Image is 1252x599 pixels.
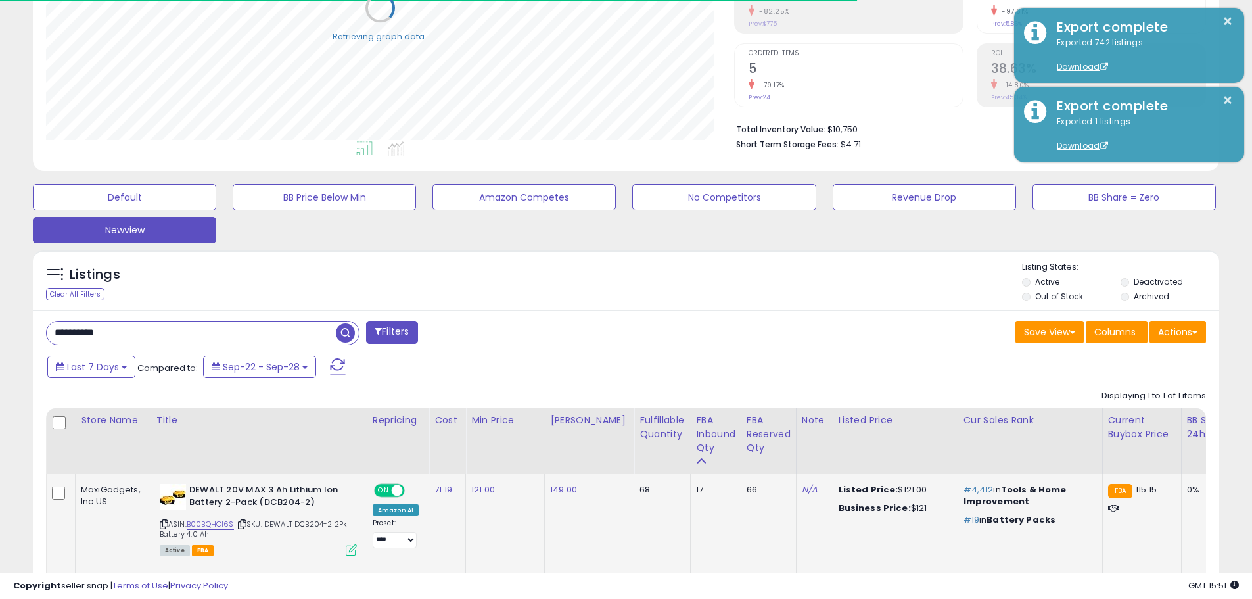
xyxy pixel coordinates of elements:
span: OFF [403,485,424,496]
button: Amazon Competes [432,184,616,210]
button: Columns [1086,321,1148,343]
div: MaxiGadgets, Inc US [81,484,141,508]
a: 71.19 [434,483,452,496]
span: 115.15 [1136,483,1157,496]
span: $4.71 [841,138,861,151]
label: Archived [1134,291,1169,302]
div: FBA Reserved Qty [747,414,791,455]
h2: 5 [749,61,963,79]
strong: Copyright [13,579,61,592]
span: ROI [991,50,1205,57]
button: Default [33,184,216,210]
div: $121.00 [839,484,948,496]
div: Repricing [373,414,423,427]
div: Export complete [1047,18,1234,37]
div: Exported 742 listings. [1047,37,1234,74]
button: No Competitors [632,184,816,210]
small: Prev: 24 [749,93,770,101]
img: 41npVUyfJ0L._SL40_.jpg [160,484,186,510]
button: × [1222,92,1233,108]
p: in [963,484,1092,508]
small: -82.25% [754,7,790,16]
span: Tools & Home Improvement [963,483,1067,508]
span: Battery Packs [986,514,1055,526]
label: Out of Stock [1035,291,1083,302]
a: N/A [802,483,818,496]
div: Preset: [373,519,419,548]
span: All listings currently available for purchase on Amazon [160,545,190,556]
button: BB Share = Zero [1032,184,1216,210]
span: #4,412 [963,483,994,496]
b: Short Term Storage Fees: [736,139,839,150]
label: Active [1035,276,1059,287]
div: Fulfillable Quantity [639,414,685,441]
small: Prev: 5.86% [991,20,1022,28]
button: Sep-22 - Sep-28 [203,356,316,378]
div: Export complete [1047,97,1234,116]
div: seller snap | | [13,580,228,592]
button: × [1222,13,1233,30]
b: Total Inventory Value: [736,124,825,135]
span: | SKU: DEWALT DCB204-2 2Pk Battery 4.0 Ah [160,519,347,539]
p: in [963,514,1092,526]
div: ASIN: [160,484,357,554]
div: $121 [839,502,948,514]
div: Clear All Filters [46,288,104,300]
div: Store Name [81,414,145,427]
a: Terms of Use [112,579,168,592]
h5: Listings [70,266,120,284]
div: 0% [1187,484,1230,496]
button: Filters [366,321,417,344]
div: Amazon AI [373,504,419,516]
a: Download [1057,61,1108,72]
div: Min Price [471,414,539,427]
span: ON [375,485,392,496]
b: Business Price: [839,502,911,514]
button: BB Price Below Min [233,184,416,210]
span: Columns [1094,325,1136,339]
small: -97.61% [997,7,1029,16]
div: Displaying 1 to 1 of 1 items [1101,390,1206,402]
span: FBA [192,545,214,556]
span: Ordered Items [749,50,963,57]
div: Current Buybox Price [1108,414,1176,441]
span: 2025-10-6 15:51 GMT [1188,579,1239,592]
small: -14.80% [997,80,1029,90]
div: Title [156,414,361,427]
div: Exported 1 listings. [1047,116,1234,153]
span: Sep-22 - Sep-28 [223,360,300,373]
a: 121.00 [471,483,495,496]
a: Privacy Policy [170,579,228,592]
span: Compared to: [137,362,198,374]
h2: 38.63% [991,61,1205,79]
b: DEWALT 20V MAX 3 Ah Lithium Ion Battery 2-Pack (DCB204-2) [189,484,349,512]
a: 149.00 [550,483,577,496]
div: FBA inbound Qty [696,414,735,455]
div: Cur Sales Rank [963,414,1097,427]
span: #19 [963,514,979,526]
button: Revenue Drop [833,184,1016,210]
button: Actions [1149,321,1206,343]
b: Listed Price: [839,483,898,496]
div: Listed Price [839,414,952,427]
button: Last 7 Days [47,356,135,378]
small: FBA [1108,484,1132,498]
div: 17 [696,484,731,496]
label: Deactivated [1134,276,1183,287]
span: Last 7 Days [67,360,119,373]
div: Retrieving graph data.. [333,30,429,42]
small: -79.17% [754,80,785,90]
a: B00BQHOI6S [187,519,234,530]
small: Prev: $775 [749,20,777,28]
div: [PERSON_NAME] [550,414,628,427]
div: Note [802,414,827,427]
li: $10,750 [736,120,1196,136]
a: Download [1057,140,1108,151]
div: BB Share 24h. [1187,414,1235,441]
p: Listing States: [1022,261,1219,274]
div: 66 [747,484,786,496]
button: Newview [33,217,216,243]
small: Prev: 45.34% [991,93,1027,101]
div: Cost [434,414,460,427]
div: 68 [639,484,680,496]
